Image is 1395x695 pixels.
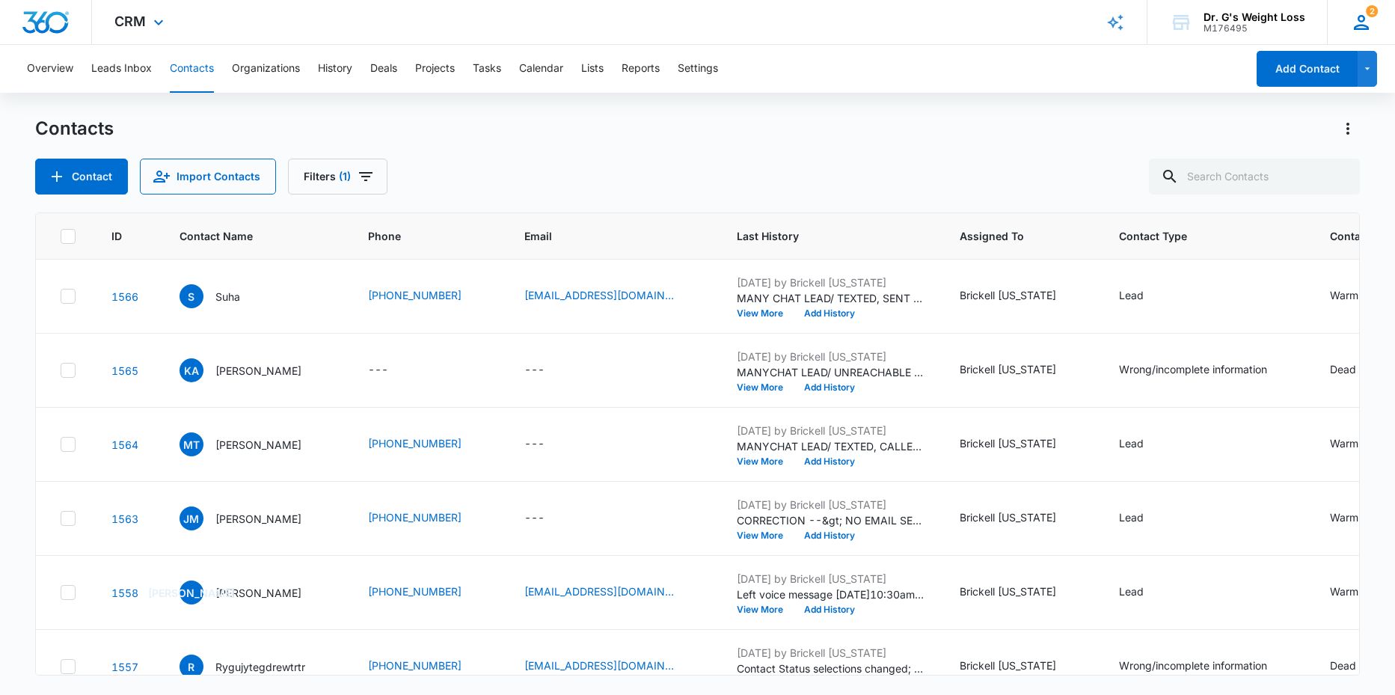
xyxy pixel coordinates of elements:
[170,45,214,93] button: Contacts
[1204,23,1305,34] div: account id
[180,655,203,679] span: R
[737,497,924,512] p: [DATE] by Brickell [US_STATE]
[581,45,604,93] button: Lists
[524,509,571,527] div: Email - - Select to Edit Field
[524,287,701,305] div: Email - Suhaazadazad@gmail.com - Select to Edit Field
[960,658,1056,673] div: Brickell [US_STATE]
[180,655,332,679] div: Contact Name - Rygujytegdrewtrtr - Select to Edit Field
[1119,287,1144,303] div: Lead
[288,159,387,195] button: Filters
[737,661,924,676] p: Contact Status selections changed; Warm Lead ( possibility) was removed and Dead Lead (Request st...
[737,457,794,466] button: View More
[737,290,924,306] p: MANY CHAT LEAD/ TEXTED, SENT EMAIL AND LEFT VM [DATE]9:59 AM
[368,435,462,451] a: [PHONE_NUMBER]
[368,361,415,379] div: Phone - - Select to Edit Field
[368,584,488,601] div: Phone - (305) 388-9302 - Select to Edit Field
[524,658,674,673] a: [EMAIL_ADDRESS][DOMAIN_NAME]
[180,358,328,382] div: Contact Name - Khalil AHMADI - Select to Edit Field
[1119,228,1272,244] span: Contact Type
[215,363,301,379] p: [PERSON_NAME]
[678,45,718,93] button: Settings
[114,13,146,29] span: CRM
[960,584,1056,599] div: Brickell [US_STATE]
[737,571,924,587] p: [DATE] by Brickell [US_STATE]
[794,605,865,614] button: Add History
[180,506,328,530] div: Contact Name - Jah MAMBU - Select to Edit Field
[524,584,674,599] a: [EMAIL_ADDRESS][DOMAIN_NAME]
[524,509,545,527] div: ---
[1204,11,1305,23] div: account name
[368,658,488,676] div: Phone - (212) 457-8963 - Select to Edit Field
[737,531,794,540] button: View More
[960,287,1083,305] div: Assigned To - Brickell Florida - Select to Edit Field
[35,117,114,140] h1: Contacts
[180,228,310,244] span: Contact Name
[368,509,488,527] div: Phone - (612) 791-4053 - Select to Edit Field
[737,275,924,290] p: [DATE] by Brickell [US_STATE]
[318,45,352,93] button: History
[524,361,545,379] div: ---
[368,509,462,525] a: [PHONE_NUMBER]
[960,361,1083,379] div: Assigned To - Brickell Florida - Select to Edit Field
[215,437,301,453] p: [PERSON_NAME]
[111,228,122,244] span: ID
[1119,287,1171,305] div: Contact Type - Lead - Select to Edit Field
[794,383,865,392] button: Add History
[794,309,865,318] button: Add History
[737,349,924,364] p: [DATE] by Brickell [US_STATE]
[1336,117,1360,141] button: Actions
[140,159,276,195] button: Import Contacts
[960,435,1056,451] div: Brickell [US_STATE]
[794,457,865,466] button: Add History
[1119,435,1171,453] div: Contact Type - Lead - Select to Edit Field
[1257,51,1358,87] button: Add Contact
[1119,509,1171,527] div: Contact Type - Lead - Select to Edit Field
[960,584,1083,601] div: Assigned To - Brickell Florida - Select to Edit Field
[180,358,203,382] span: KA
[524,584,701,601] div: Email - jamadruga@COMCAST.NET - Select to Edit Field
[1119,658,1267,673] div: Wrong/incomplete information
[1119,435,1144,451] div: Lead
[368,584,462,599] a: [PHONE_NUMBER]
[1149,159,1360,195] input: Search Contacts
[519,45,563,93] button: Calendar
[232,45,300,93] button: Organizations
[1119,509,1144,525] div: Lead
[180,284,203,308] span: S
[415,45,455,93] button: Projects
[794,531,865,540] button: Add History
[215,585,301,601] p: [PERSON_NAME]
[215,289,240,304] p: Suha
[111,364,138,377] a: Navigate to contact details page for Khalil AHMADI
[524,435,545,453] div: ---
[180,581,203,604] span: [PERSON_NAME]
[91,45,152,93] button: Leads Inbox
[35,159,128,195] button: Add Contact
[368,658,462,673] a: [PHONE_NUMBER]
[737,512,924,528] p: CORRECTION --&gt; NO EMAIL SENT SINCE THERES NO EMAIL PROVIDED
[180,432,328,456] div: Contact Name - Maria TELLEZ - Select to Edit Field
[1366,5,1378,17] div: notifications count
[524,361,571,379] div: Email - - Select to Edit Field
[524,287,674,303] a: [EMAIL_ADDRESS][DOMAIN_NAME]
[111,290,138,303] a: Navigate to contact details page for Suha
[370,45,397,93] button: Deals
[180,581,328,604] div: Contact Name - Juan A. Madruga - Select to Edit Field
[1119,361,1294,379] div: Contact Type - Wrong/incomplete information - Select to Edit Field
[368,287,488,305] div: Phone - (929) 636-8224 - Select to Edit Field
[960,435,1083,453] div: Assigned To - Brickell Florida - Select to Edit Field
[960,287,1056,303] div: Brickell [US_STATE]
[524,658,701,676] div: Email - reertghyt@gmail.com - Select to Edit Field
[111,438,138,451] a: Navigate to contact details page for Maria TELLEZ
[737,423,924,438] p: [DATE] by Brickell [US_STATE]
[737,438,924,454] p: MANYCHAT LEAD/ TEXTED, CALLED NO ANSWER- LEFT VM @11:50 AM [DATE]
[524,228,679,244] span: Email
[737,228,902,244] span: Last History
[215,659,305,675] p: Rygujytegdrewtrtr
[524,435,571,453] div: Email - - Select to Edit Field
[960,509,1056,525] div: Brickell [US_STATE]
[1119,658,1294,676] div: Contact Type - Wrong/incomplete information - Select to Edit Field
[737,605,794,614] button: View More
[737,309,794,318] button: View More
[1119,584,1144,599] div: Lead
